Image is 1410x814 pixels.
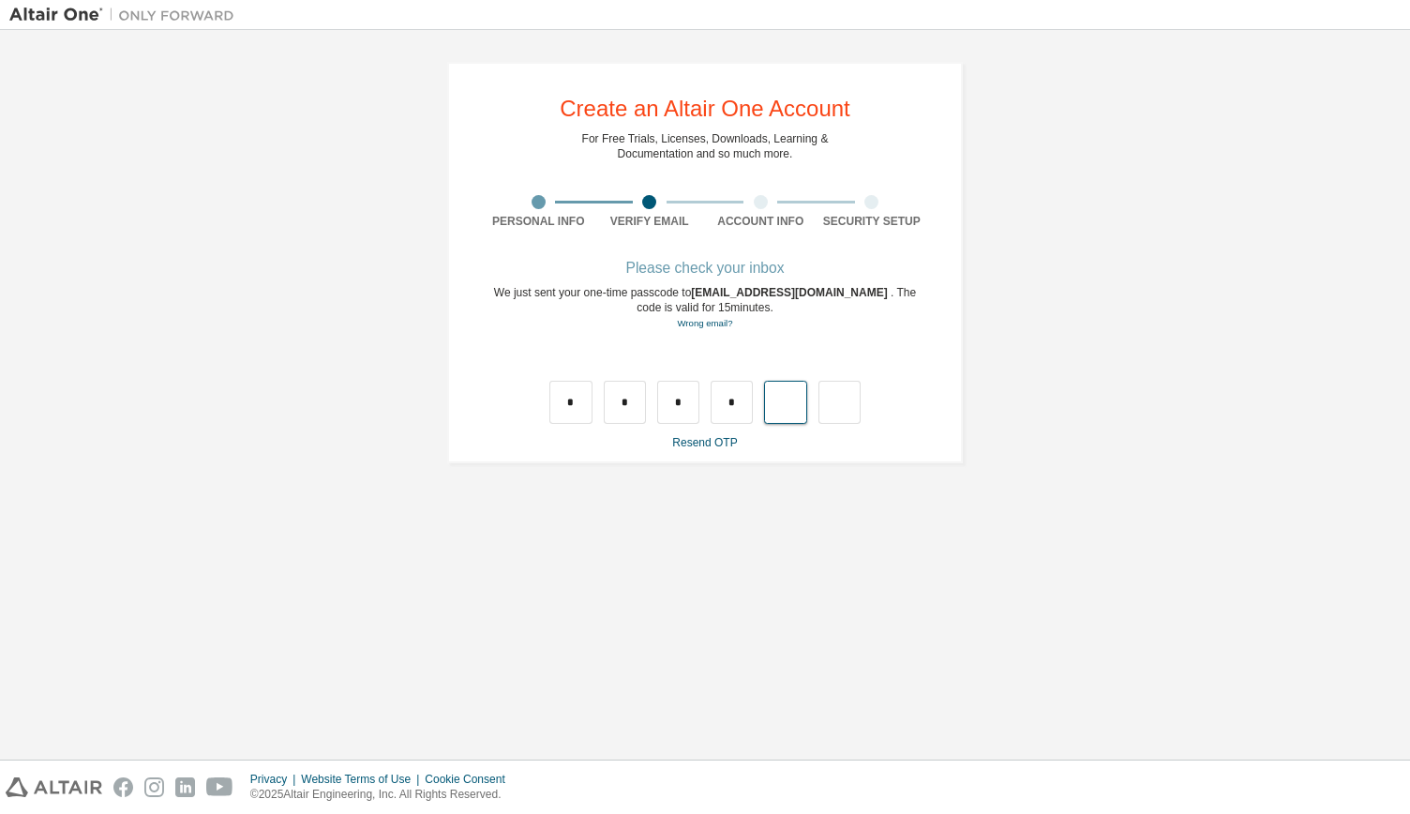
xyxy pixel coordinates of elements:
div: Privacy [250,772,301,787]
img: linkedin.svg [175,777,195,797]
div: Create an Altair One Account [560,98,850,120]
div: Verify Email [594,214,706,229]
div: For Free Trials, Licenses, Downloads, Learning & Documentation and so much more. [582,131,829,161]
div: Website Terms of Use [301,772,425,787]
p: © 2025 Altair Engineering, Inc. All Rights Reserved. [250,787,517,803]
img: Altair One [9,6,244,24]
div: Security Setup [817,214,928,229]
img: altair_logo.svg [6,777,102,797]
div: Account Info [705,214,817,229]
div: Cookie Consent [425,772,516,787]
span: [EMAIL_ADDRESS][DOMAIN_NAME] [691,286,891,299]
a: Go back to the registration form [677,318,732,328]
a: Resend OTP [672,436,737,449]
img: instagram.svg [144,777,164,797]
div: Personal Info [483,214,594,229]
div: Please check your inbox [483,263,927,274]
img: youtube.svg [206,777,233,797]
div: We just sent your one-time passcode to . The code is valid for 15 minutes. [483,285,927,331]
img: facebook.svg [113,777,133,797]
